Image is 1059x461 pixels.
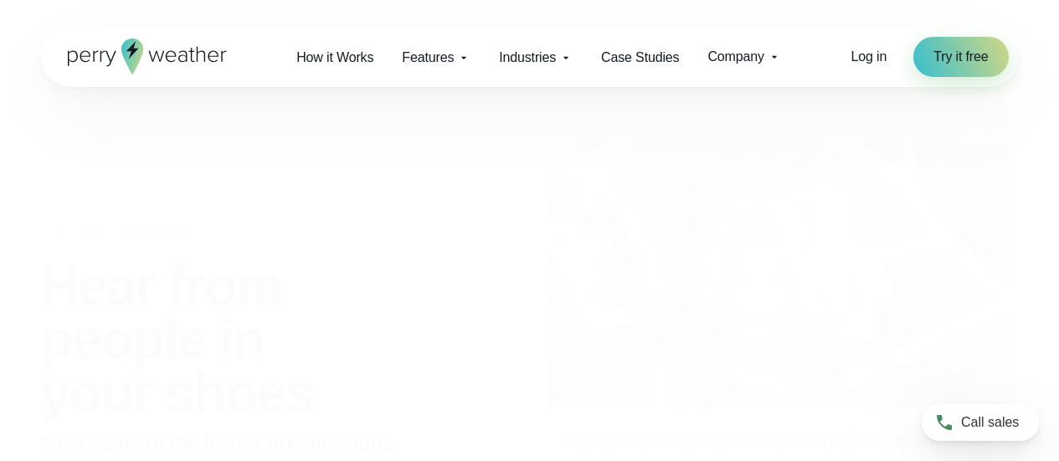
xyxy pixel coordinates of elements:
span: Call sales [961,412,1019,433]
a: Case Studies [587,40,693,74]
a: Try it free [913,37,1008,77]
span: Log in [851,49,887,64]
a: How it Works [282,40,388,74]
a: Log in [851,47,887,67]
span: How it Works [296,48,373,68]
span: Company [707,47,763,67]
span: Try it free [933,47,988,67]
span: Industries [499,48,556,68]
a: Call sales [922,404,1039,441]
span: Case Studies [601,48,679,68]
span: Features [402,48,454,68]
